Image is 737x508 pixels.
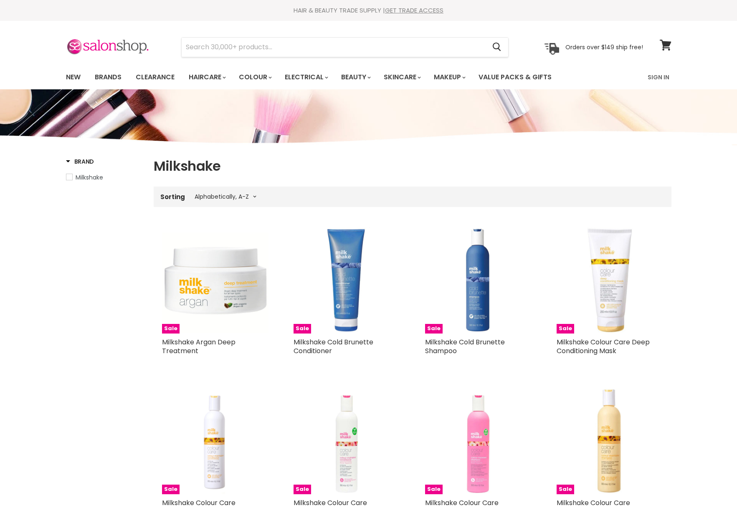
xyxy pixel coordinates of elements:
a: Milkshake Cold Brunette Shampoo [425,337,505,356]
button: Search [486,38,508,57]
h1: Milkshake [154,157,671,175]
img: Milkshake Colour Care Maintainer Shampoo [557,388,663,494]
a: Milkshake Colour Care Deep Conditioning Mask Milkshake Colour Care Deep Conditioning Mask Sale [557,227,663,334]
ul: Main menu [60,65,600,89]
a: Milkshake Cold Brunette Conditioner [294,337,373,356]
a: Milkshake Argan Deep Treatment Milkshake Argan Deep Treatment Sale [162,227,268,334]
span: Sale [425,324,443,334]
a: GET TRADE ACCESS [385,6,443,15]
a: Milkshake Colour Care Deep Conditioning Mask [557,337,650,356]
a: Milkshake Colour Care Maintainer Flower Conditioner Milkshake Colour Care Maintainer Flower Condi... [294,388,400,494]
span: Sale [162,324,180,334]
span: Sale [557,485,574,494]
nav: Main [56,65,682,89]
img: Milkshake Colour Care Maintainer Flower Shampoo [425,388,532,494]
a: Colour [233,68,277,86]
h3: Brand [66,157,94,166]
img: Milkshake Colour Care Maintainer Flower Conditioner [294,388,400,494]
div: HAIR & BEAUTY TRADE SUPPLY | [56,6,682,15]
a: Milkshake Colour Care Maintainer Conditioner Milkshake Colour Care Maintainer Conditioner Sale [162,388,268,494]
form: Product [181,37,509,57]
span: Sale [425,485,443,494]
a: Sign In [643,68,674,86]
span: Sale [294,324,311,334]
a: Milkshake Argan Deep Treatment [162,337,236,356]
img: Milkshake Cold Brunette Conditioner [294,227,400,334]
a: Skincare [377,68,426,86]
p: Orders over $149 ship free! [565,43,643,51]
span: Sale [162,485,180,494]
a: Beauty [335,68,376,86]
a: Milkshake Cold Brunette Conditioner Milkshake Cold Brunette Conditioner Sale [294,227,400,334]
img: Milkshake Colour Care Maintainer Conditioner [190,388,240,494]
a: Milkshake Colour Care Maintainer Flower Shampoo Milkshake Colour Care Maintainer Flower Shampoo Sale [425,388,532,494]
a: Milkshake [66,173,143,182]
a: Electrical [279,68,333,86]
a: Makeup [428,68,471,86]
span: Sale [557,324,574,334]
a: Clearance [129,68,181,86]
a: Haircare [182,68,231,86]
img: Milkshake Cold Brunette Shampoo [425,227,532,334]
span: Milkshake [76,173,103,182]
span: Sale [294,485,311,494]
label: Sorting [160,193,185,200]
img: Milkshake Colour Care Deep Conditioning Mask [557,227,663,334]
a: Milkshake Colour Care Maintainer Shampoo Milkshake Colour Care Maintainer Shampoo Sale [557,388,663,494]
a: Value Packs & Gifts [472,68,558,86]
a: Brands [89,68,128,86]
a: New [60,68,87,86]
input: Search [182,38,486,57]
img: Milkshake Argan Deep Treatment [162,227,268,334]
a: Milkshake Cold Brunette Shampoo Milkshake Cold Brunette Shampoo Sale [425,227,532,334]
